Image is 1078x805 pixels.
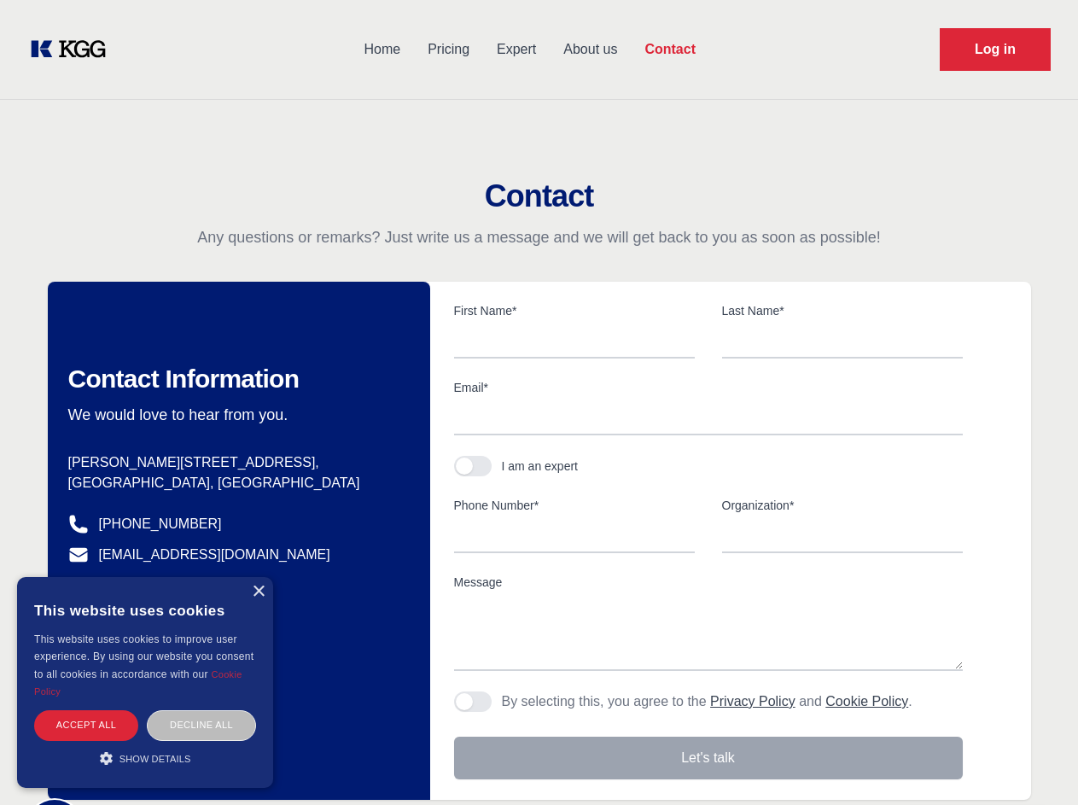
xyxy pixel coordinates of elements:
div: Accept all [34,710,138,740]
label: Organization* [722,497,963,514]
span: Show details [119,754,191,764]
label: Last Name* [722,302,963,319]
div: Show details [34,750,256,767]
a: Privacy Policy [710,694,795,709]
a: Cookie Policy [34,669,242,697]
a: @knowledgegategroup [68,575,238,596]
a: [PHONE_NUMBER] [99,514,222,534]
div: This website uses cookies [34,590,256,631]
a: Pricing [414,27,483,72]
a: KOL Knowledge Platform: Talk to Key External Experts (KEE) [27,36,119,63]
a: About us [550,27,631,72]
label: First Name* [454,302,695,319]
p: We would love to hear from you. [68,405,403,425]
a: Contact [631,27,709,72]
p: [GEOGRAPHIC_DATA], [GEOGRAPHIC_DATA] [68,473,403,493]
h2: Contact [20,179,1058,213]
div: Decline all [147,710,256,740]
a: Home [350,27,414,72]
iframe: Chat Widget [993,723,1078,805]
a: [EMAIL_ADDRESS][DOMAIN_NAME] [99,545,330,565]
p: [PERSON_NAME][STREET_ADDRESS], [68,452,403,473]
p: By selecting this, you agree to the and . [502,691,912,712]
a: Request Demo [940,28,1051,71]
label: Email* [454,379,963,396]
button: Let's talk [454,737,963,779]
h2: Contact Information [68,364,403,394]
a: Expert [483,27,550,72]
a: Cookie Policy [825,694,908,709]
p: Any questions or remarks? Just write us a message and we will get back to you as soon as possible! [20,227,1058,248]
label: Message [454,574,963,591]
span: This website uses cookies to improve user experience. By using our website you consent to all coo... [34,633,253,680]
div: I am an expert [502,458,579,475]
label: Phone Number* [454,497,695,514]
div: Close [252,586,265,598]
